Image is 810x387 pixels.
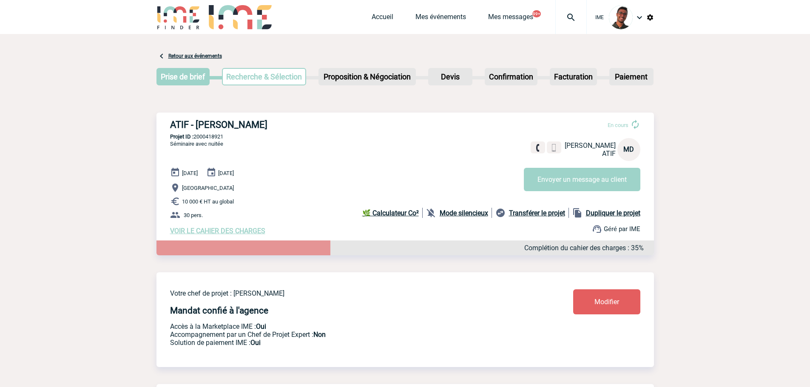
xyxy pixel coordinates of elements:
[486,69,537,85] p: Confirmation
[362,208,423,218] a: 🌿 Calculateur Co²
[429,69,472,85] p: Devis
[594,298,619,306] span: Modifier
[602,150,616,158] span: ATIF
[550,144,558,152] img: portable.png
[157,69,209,85] p: Prise de brief
[488,13,533,25] a: Mes messages
[313,331,326,339] b: Non
[168,53,222,59] a: Retour aux événements
[623,145,634,153] span: MD
[509,209,565,217] b: Transférer le projet
[170,322,523,331] p: Accès à la Marketplace IME :
[608,122,628,128] span: En cours
[170,305,268,316] h4: Mandat confié à l'agence
[170,289,523,297] p: Votre chef de projet : [PERSON_NAME]
[250,339,261,347] b: Oui
[586,209,640,217] b: Dupliquer le projet
[182,170,198,176] span: [DATE]
[184,212,203,218] span: 30 pers.
[170,119,425,130] h3: ATIF - [PERSON_NAME]
[604,225,640,233] span: Géré par IME
[524,168,640,191] button: Envoyer un message au client
[362,209,419,217] b: 🌿 Calculateur Co²
[319,69,415,85] p: Proposition & Négociation
[565,141,616,150] span: [PERSON_NAME]
[170,339,523,347] p: Conformité aux process achat client, Prise en charge de la facturation, Mutualisation de plusieur...
[182,198,234,205] span: 10 000 € HT au global
[440,209,488,217] b: Mode silencieux
[170,227,265,235] a: VOIR LE CAHIER DES CHARGES
[170,133,193,140] b: Projet ID :
[572,208,583,218] img: file_copy-black-24dp.png
[218,170,234,176] span: [DATE]
[156,5,201,29] img: IME-Finder
[595,14,604,20] span: IME
[372,13,393,25] a: Accueil
[551,69,596,85] p: Facturation
[534,144,542,152] img: fixe.png
[592,224,602,234] img: support.png
[182,185,234,191] span: [GEOGRAPHIC_DATA]
[156,133,654,140] p: 2000418921
[170,141,223,147] span: Séminaire avec nuitée
[256,322,266,331] b: Oui
[223,69,305,85] p: Recherche & Sélection
[415,13,466,25] a: Mes événements
[609,6,633,29] img: 124970-0.jpg
[610,69,653,85] p: Paiement
[170,331,523,339] p: Prestation payante
[532,10,541,17] button: 99+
